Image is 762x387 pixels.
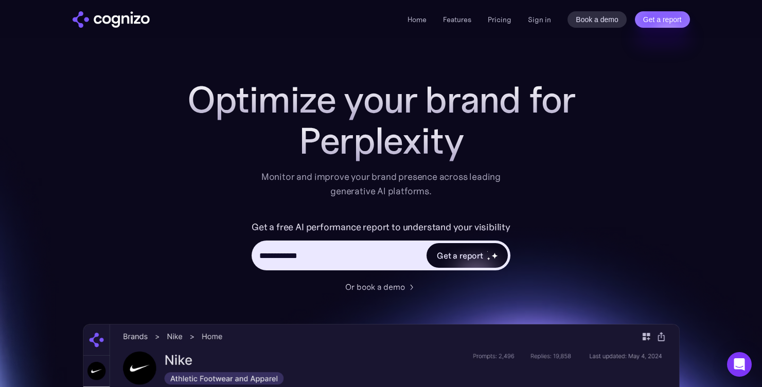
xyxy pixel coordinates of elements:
[437,249,483,262] div: Get a report
[426,242,509,269] a: Get a reportstarstarstar
[635,11,690,28] a: Get a report
[568,11,627,28] a: Book a demo
[443,15,471,24] a: Features
[488,15,511,24] a: Pricing
[528,13,551,26] a: Sign in
[487,251,488,252] img: star
[487,257,490,261] img: star
[491,252,498,259] img: star
[345,281,405,293] div: Or book a demo
[345,281,417,293] a: Or book a demo
[255,170,508,198] div: Monitor and improve your brand presence across leading generative AI platforms.
[73,11,150,28] a: home
[252,219,510,275] form: Hero URL Input Form
[252,219,510,235] label: Get a free AI performance report to understand your visibility
[407,15,427,24] a: Home
[727,352,752,377] div: Open Intercom Messenger
[175,120,587,161] div: Perplexity
[175,79,587,120] h1: Optimize your brand for
[73,11,150,28] img: cognizo logo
